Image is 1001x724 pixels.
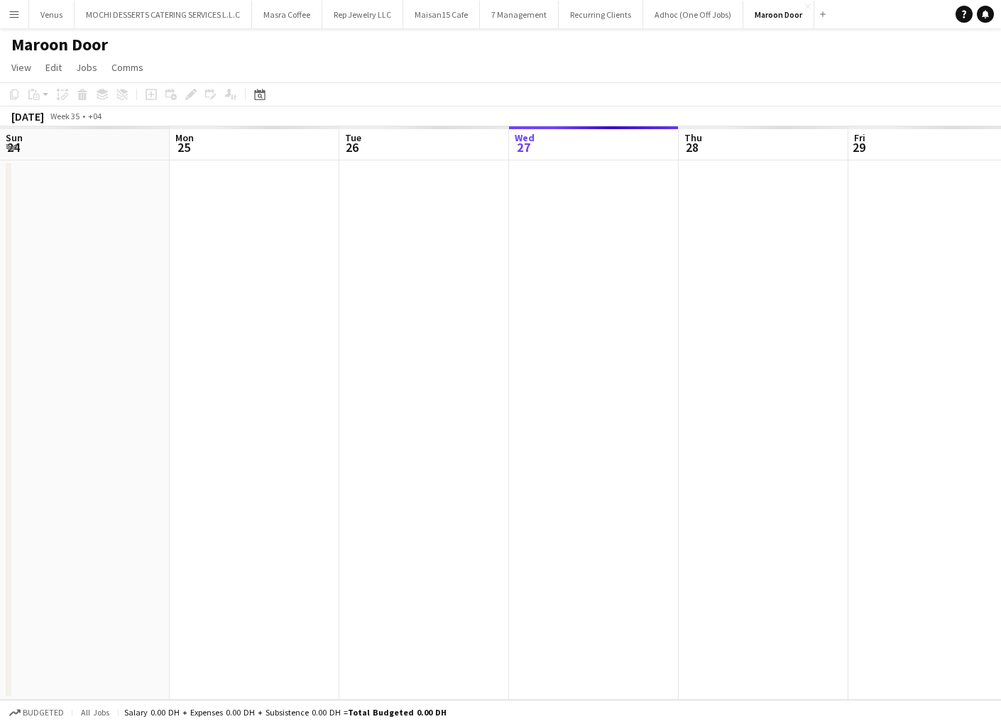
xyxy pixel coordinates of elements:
div: Salary 0.00 DH + Expenses 0.00 DH + Subsistence 0.00 DH = [124,707,447,718]
span: View [11,61,31,74]
button: Masra Coffee [252,1,322,28]
button: MOCHI DESSERTS CATERING SERVICES L.L.C [75,1,252,28]
span: Thu [684,131,702,144]
span: Jobs [76,61,97,74]
span: Budgeted [23,708,64,718]
span: Wed [515,131,535,144]
span: Edit [45,61,62,74]
button: Maisan15 Cafe [403,1,480,28]
h1: Maroon Door [11,34,108,55]
span: 29 [852,139,865,155]
span: Tue [345,131,361,144]
span: Sun [6,131,23,144]
span: 27 [513,139,535,155]
button: Venus [29,1,75,28]
span: 24 [4,139,23,155]
a: Edit [40,58,67,77]
span: Comms [111,61,143,74]
span: Total Budgeted 0.00 DH [348,707,447,718]
button: Maroon Door [743,1,814,28]
a: Comms [106,58,149,77]
span: 28 [682,139,702,155]
span: Fri [854,131,865,144]
span: Mon [175,131,194,144]
a: View [6,58,37,77]
button: 7 Management [480,1,559,28]
div: +04 [88,111,102,121]
button: Budgeted [7,705,66,720]
a: Jobs [70,58,103,77]
button: Recurring Clients [559,1,643,28]
button: Rep Jewelry LLC [322,1,403,28]
span: All jobs [78,707,112,718]
span: 26 [343,139,361,155]
div: [DATE] [11,109,44,124]
span: Week 35 [47,111,82,121]
span: 25 [173,139,194,155]
button: Adhoc (One Off Jobs) [643,1,743,28]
